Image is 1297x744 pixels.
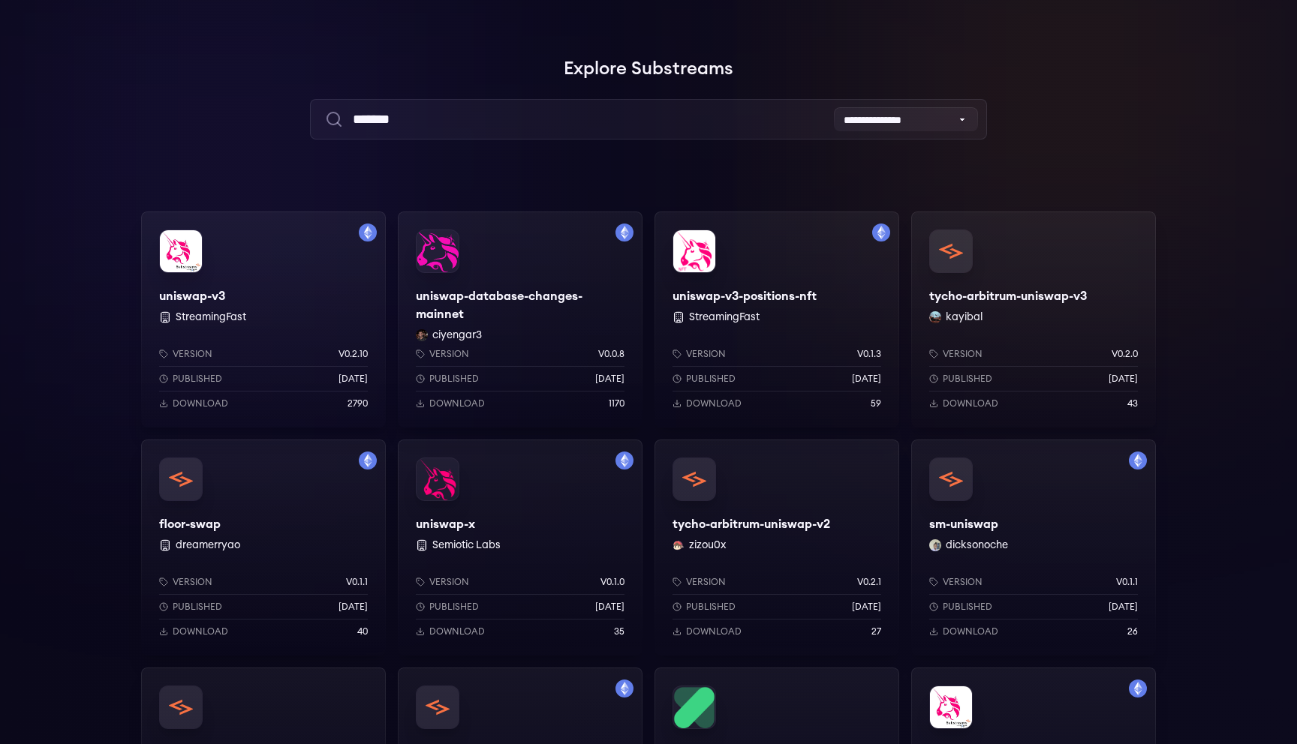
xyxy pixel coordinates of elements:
p: v0.1.3 [857,348,881,360]
button: Semiotic Labs [432,538,501,553]
p: [DATE] [595,601,624,613]
p: Published [686,601,736,613]
img: Filter by mainnet network [359,451,377,469]
p: [DATE] [595,373,624,385]
p: Published [173,373,222,385]
p: Published [686,373,736,385]
p: Download [943,397,998,409]
a: Filter by mainnet networksm-uniswapsm-uniswapdicksonoche dicksonocheVersionv0.1.1Published[DATE]D... [911,439,1156,655]
p: 35 [614,625,624,637]
button: ciyengar3 [432,328,482,343]
img: Filter by mainnet network [615,223,633,241]
p: [DATE] [852,601,881,613]
img: Filter by mainnet network [615,679,633,697]
img: Filter by mainnet network [872,223,890,241]
p: 27 [871,625,881,637]
img: Filter by mainnet network [615,451,633,469]
p: 40 [357,625,368,637]
p: Version [686,576,726,588]
p: [DATE] [1109,373,1138,385]
button: zizou0x [689,538,726,553]
p: Download [943,625,998,637]
p: Version [943,348,983,360]
p: Download [429,625,485,637]
p: Download [686,625,742,637]
p: 26 [1127,625,1138,637]
p: Published [943,601,992,613]
p: [DATE] [339,373,368,385]
p: v0.0.8 [598,348,624,360]
p: Version [429,576,469,588]
p: 59 [871,397,881,409]
p: Published [429,373,479,385]
p: v0.1.0 [600,576,624,588]
img: Filter by mainnet network [359,223,377,241]
p: 2790 [348,397,368,409]
p: Version [943,576,983,588]
p: Version [429,348,469,360]
p: Version [173,348,212,360]
p: Published [173,601,222,613]
a: Filter by mainnet networkuniswap-database-changes-mainnetuniswap-database-changes-mainnetciyengar... [398,211,642,427]
button: dreamerryao [176,538,240,553]
p: 1170 [609,397,624,409]
a: Filter by mainnet networkuniswap-v3uniswap-v3 StreamingFastVersionv0.2.10Published[DATE]Download2790 [141,211,386,427]
p: v0.2.1 [857,576,881,588]
p: v0.1.1 [1116,576,1138,588]
button: StreamingFast [689,310,760,325]
button: StreamingFast [176,310,246,325]
p: 43 [1127,397,1138,409]
h1: Explore Substreams [141,54,1156,84]
p: Version [173,576,212,588]
p: [DATE] [1109,601,1138,613]
p: v0.1.1 [346,576,368,588]
p: [DATE] [852,373,881,385]
button: kayibal [946,310,983,325]
p: v0.2.0 [1112,348,1138,360]
p: [DATE] [339,601,368,613]
p: Published [943,373,992,385]
p: Download [686,397,742,409]
a: Filter by mainnet networkuniswap-v3-positions-nftuniswap-v3-positions-nft StreamingFastVersionv0.... [655,211,899,427]
a: tycho-arbitrum-uniswap-v3tycho-arbitrum-uniswap-v3kayibal kayibalVersionv0.2.0Published[DATE]Down... [911,211,1156,427]
img: Filter by mainnet network [1129,679,1147,697]
a: Filter by mainnet networkuniswap-xuniswap-x Semiotic LabsVersionv0.1.0Published[DATE]Download35 [398,439,642,655]
p: v0.2.10 [339,348,368,360]
img: Filter by mainnet network [1129,451,1147,469]
button: dicksonoche [946,538,1008,553]
p: Version [686,348,726,360]
a: tycho-arbitrum-uniswap-v2tycho-arbitrum-uniswap-v2zizou0x zizou0xVersionv0.2.1Published[DATE]Down... [655,439,899,655]
p: Download [429,397,485,409]
a: Filter by mainnet networkfloor-swapfloor-swap dreamerryaoVersionv0.1.1Published[DATE]Download40 [141,439,386,655]
p: Published [429,601,479,613]
p: Download [173,397,228,409]
p: Download [173,625,228,637]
